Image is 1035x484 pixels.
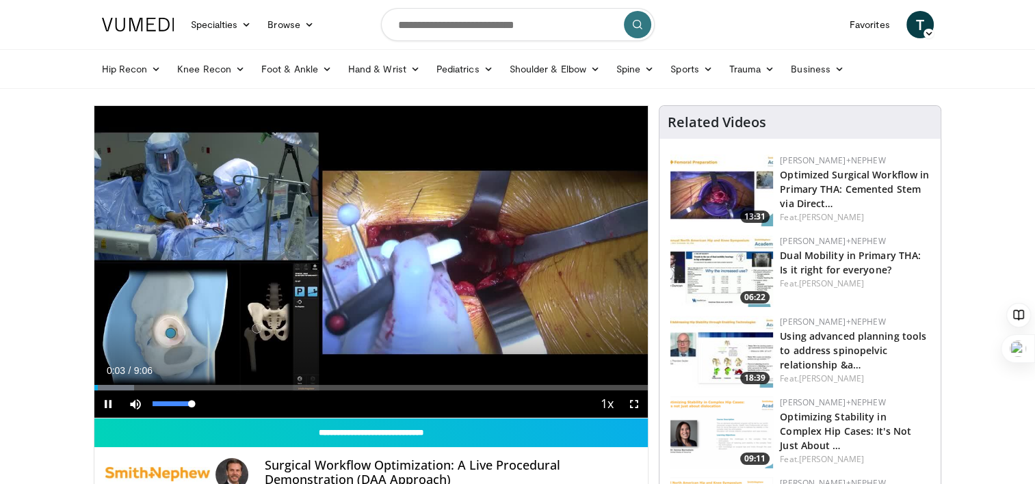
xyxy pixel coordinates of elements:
div: Feat. [780,211,930,224]
img: 0fcfa1b5-074a-41e4-bf3d-4df9b2562a6c.150x105_q85_crop-smart_upscale.jpg [670,154,773,226]
div: Feat. [780,453,930,466]
a: Knee Recon [169,55,253,83]
a: [PERSON_NAME] [799,211,864,223]
span: 06:22 [740,291,770,304]
img: 2cca93f5-0e0f-48d9-bc69-7394755c39ca.png.150x105_q85_crop-smart_upscale.png [670,396,773,468]
span: 18:39 [740,372,770,384]
button: Playback Rate [593,390,620,418]
a: Optimized Surgical Workflow in Primary THA: Cemented Stem via Direct… [780,168,929,210]
a: 18:39 [670,316,773,388]
a: [PERSON_NAME] [799,453,864,465]
button: Mute [122,390,149,418]
span: / [129,365,131,376]
a: Trauma [721,55,783,83]
a: Hand & Wrist [340,55,428,83]
div: Volume Level [153,401,192,406]
a: 09:11 [670,396,773,468]
video-js: Video Player [94,106,648,418]
a: Browse [259,11,322,38]
a: Shoulder & Elbow [501,55,608,83]
img: 781415e3-4312-4b44-b91f-90f5dce49941.150x105_q85_crop-smart_upscale.jpg [670,316,773,388]
span: 0:03 [107,365,125,376]
a: Optimizing Stability in Complex Hip Cases: It's Not Just About … [780,410,911,452]
a: [PERSON_NAME] [799,373,864,384]
h4: Related Videos [668,114,766,131]
a: [PERSON_NAME]+Nephew [780,235,885,247]
button: Pause [94,390,122,418]
div: Feat. [780,373,930,385]
div: Feat. [780,278,930,290]
a: Using advanced planning tools to address spinopelvic relationship &a… [780,330,926,371]
a: Business [783,55,852,83]
a: [PERSON_NAME] [799,278,864,289]
div: Progress Bar [94,385,648,390]
a: Spine [608,55,662,83]
a: Sports [662,55,721,83]
a: Pediatrics [428,55,501,83]
a: 13:31 [670,154,773,226]
a: Foot & Ankle [253,55,340,83]
span: 9:06 [134,365,153,376]
a: 06:22 [670,235,773,307]
a: Dual Mobility in Primary THA: Is it right for everyone? [780,249,921,276]
a: Hip Recon [94,55,170,83]
img: ca45bebe-5fc4-4b9b-9513-8f91197adb19.150x105_q85_crop-smart_upscale.jpg [670,235,773,307]
button: Fullscreen [620,390,648,418]
a: Favorites [841,11,898,38]
a: [PERSON_NAME]+Nephew [780,396,885,408]
a: [PERSON_NAME]+Nephew [780,154,885,166]
a: [PERSON_NAME]+Nephew [780,316,885,327]
a: T [906,11,934,38]
span: 09:11 [740,453,770,465]
span: 13:31 [740,211,770,223]
input: Search topics, interventions [381,8,655,41]
a: Specialties [183,11,260,38]
img: VuMedi Logo [102,18,174,31]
